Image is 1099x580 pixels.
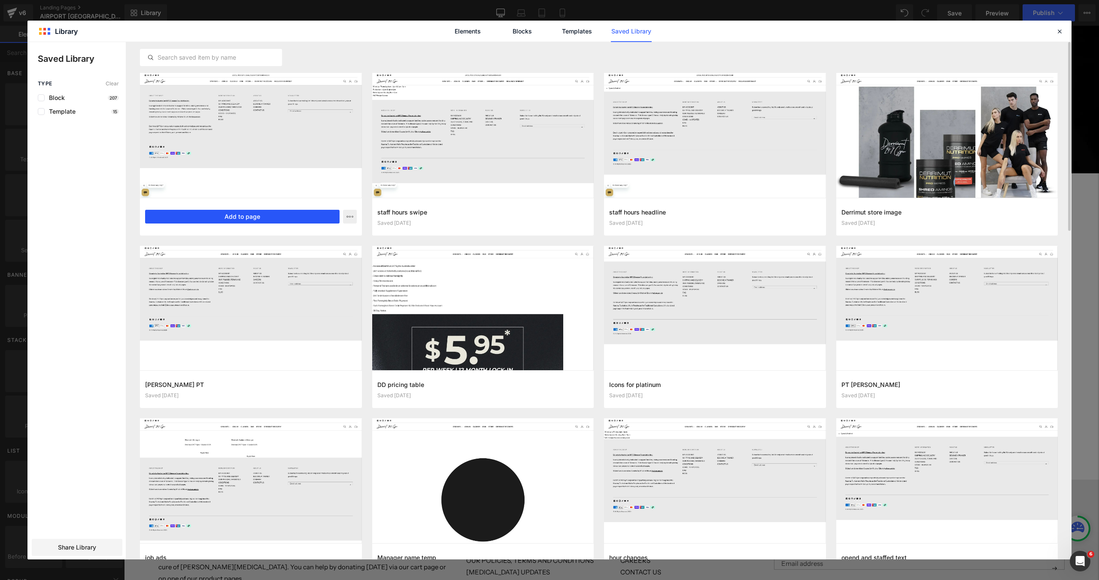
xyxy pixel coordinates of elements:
h3: PT [PERSON_NAME] [841,380,1053,389]
h3: staff hours swipe [377,208,589,217]
a: CAREERS [496,531,526,539]
h3: job ads [145,553,357,562]
h3: Newsletter [650,488,941,498]
div: Saved [DATE] [841,393,1053,399]
p: or Drag & Drop elements from left sidebar [244,415,732,421]
a: Explore Blocks [407,391,484,408]
h3: About the shop [34,488,325,498]
a: Saved Library [611,21,652,42]
a: [MEDICAL_DATA] UPDATES [342,542,426,550]
div: Saved [DATE] [609,393,821,399]
div: Saved [DATE] [145,393,357,399]
p: Is a registered charity dedicated to support families, raising awareness and funding research for... [34,524,325,559]
div: Saved [DATE] [609,220,821,226]
h3: staff hours headline [609,208,821,217]
div: Saved [DATE] [841,220,1053,226]
h3: ABOUT US [496,488,633,498]
h3: opend and staffed text [841,553,1053,562]
a: Elements [447,21,488,42]
div: Saved [DATE] [377,220,589,226]
span: Block [45,94,65,101]
a: Add Single Section [491,391,568,408]
button: Add to page [145,210,340,224]
a: Templates [556,21,597,42]
a: FAQ [342,554,355,562]
input: Search saved item by name [140,52,282,63]
font: WEST [340,173,404,199]
a: ABOUT US [496,508,529,516]
a: Blocks [502,21,543,42]
h3: More Information [342,488,479,498]
h3: [PERSON_NAME] PT [145,380,357,389]
a: MY ACCOUNT [342,508,386,516]
h3: DD pricing table [377,380,589,389]
span: Type [38,81,52,87]
strong: Donate to Australian NPC Disease Foundation Inc: [34,508,185,516]
a: BECOME A TRAINER [496,519,560,527]
a: SHIPPING AND DELIVERY [342,519,421,527]
h3: Derrimut store image [841,208,1053,217]
p: Saved Library [38,52,126,65]
p: 207 [108,95,119,100]
span: 6 [1087,551,1094,558]
p: 15 [111,109,119,114]
span: AIRPORT [241,173,340,199]
iframe: Intercom live chat [1070,551,1090,571]
h1: COMING SOON [231,230,744,260]
div: Saved [DATE] [377,393,589,399]
a: CONTACT US [496,542,537,550]
h3: Manager name temp [377,553,589,562]
span: Template [45,108,76,115]
button: Subscribe [926,532,935,553]
a: OUR POLICIES, TERMS AND CONDITIONS [342,531,470,539]
h3: Icons for platinum [609,380,821,389]
p: Subscribe to our mailing list. We only send emails once a month and only about good things. [650,506,941,517]
span: Clear [106,81,119,87]
input: Email address [650,533,941,544]
h3: hour changes [609,553,821,562]
span: Share Library [58,543,96,552]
